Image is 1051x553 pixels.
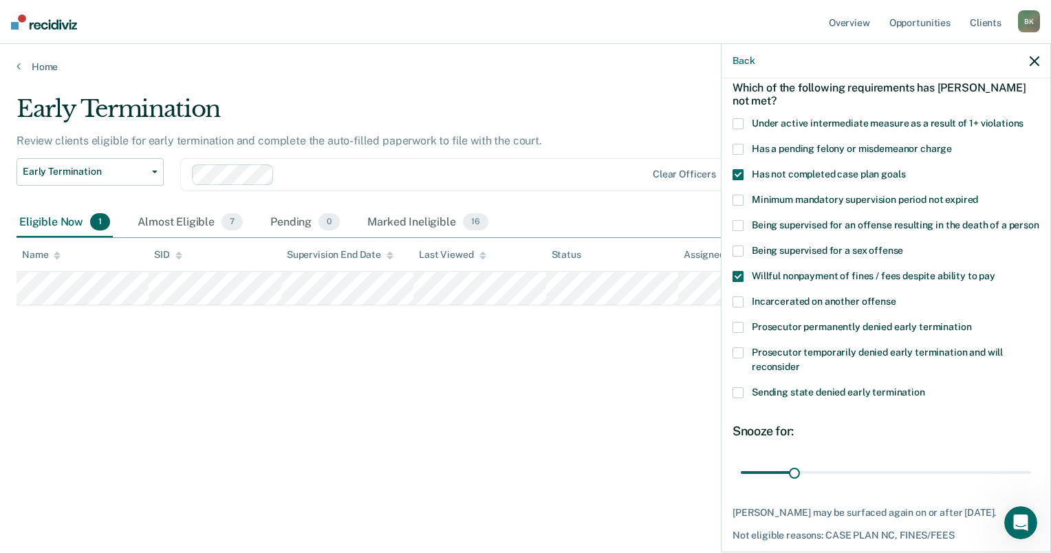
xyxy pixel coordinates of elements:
[552,249,581,261] div: Status
[752,143,952,154] span: Has a pending felony or misdemeanor charge
[733,507,1039,519] div: [PERSON_NAME] may be surfaced again on or after [DATE].
[365,208,490,238] div: Marked Ineligible
[752,169,905,180] span: Has not completed case plan goals
[733,424,1039,439] div: Snooze for:
[752,347,1003,372] span: Prosecutor temporarily denied early termination and will reconsider
[1018,10,1040,32] div: B K
[268,208,343,238] div: Pending
[22,249,61,261] div: Name
[23,166,147,177] span: Early Termination
[653,169,716,180] div: Clear officers
[752,194,978,205] span: Minimum mandatory supervision period not expired
[17,134,542,147] p: Review clients eligible for early termination and complete the auto-filled paperwork to file with...
[733,70,1039,118] div: Which of the following requirements has [PERSON_NAME] not met?
[90,213,110,231] span: 1
[752,118,1023,129] span: Under active intermediate measure as a result of 1+ violations
[318,213,340,231] span: 0
[752,270,995,281] span: Willful nonpayment of fines / fees despite ability to pay
[419,249,486,261] div: Last Viewed
[17,95,805,134] div: Early Termination
[463,213,488,231] span: 16
[752,245,903,256] span: Being supervised for a sex offense
[752,296,896,307] span: Incarcerated on another offense
[135,208,246,238] div: Almost Eligible
[752,321,971,332] span: Prosecutor permanently denied early termination
[17,61,1034,73] a: Home
[752,219,1039,230] span: Being supervised for an offense resulting in the death of a person
[733,530,1039,541] div: Not eligible reasons: CASE PLAN NC, FINES/FEES
[1004,506,1037,539] iframe: Intercom live chat
[287,249,393,261] div: Supervision End Date
[752,387,925,398] span: Sending state denied early termination
[154,249,182,261] div: SID
[221,213,243,231] span: 7
[17,208,113,238] div: Eligible Now
[11,14,77,30] img: Recidiviz
[733,55,755,67] button: Back
[684,249,748,261] div: Assigned to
